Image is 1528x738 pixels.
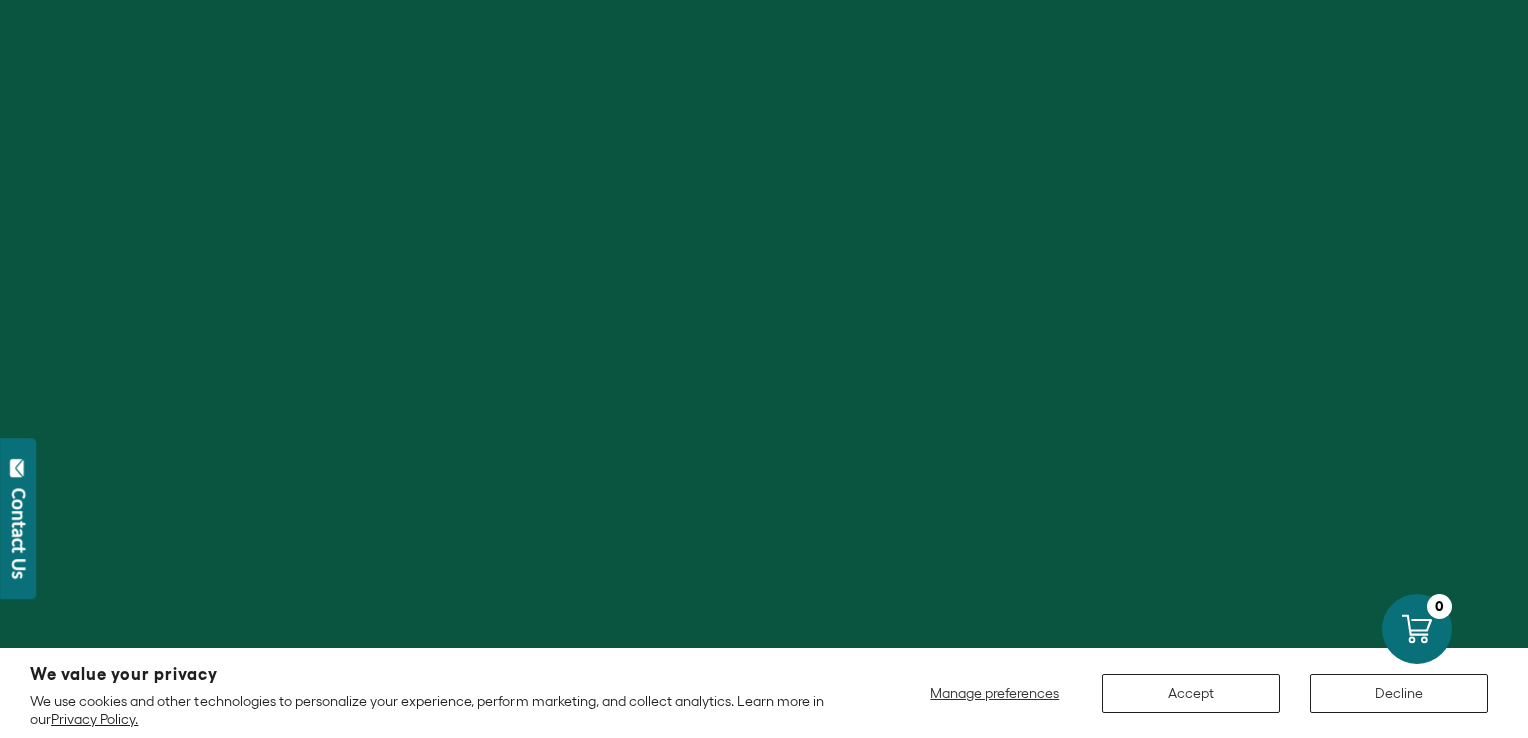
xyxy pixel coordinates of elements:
div: Contact Us [9,488,29,579]
a: Privacy Policy. [51,711,138,727]
div: 0 [1427,594,1452,619]
button: Manage preferences [918,674,1072,713]
h2: We value your privacy [30,666,845,683]
p: We use cookies and other technologies to personalize your experience, perform marketing, and coll... [30,692,845,728]
button: Accept [1102,674,1280,713]
span: Manage preferences [930,685,1059,701]
button: Decline [1310,674,1488,713]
